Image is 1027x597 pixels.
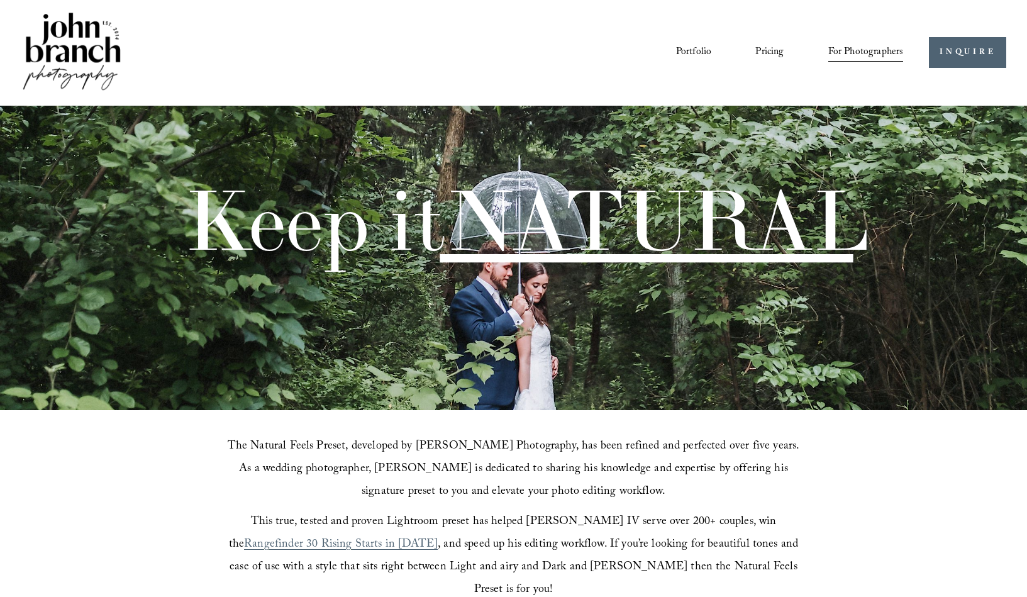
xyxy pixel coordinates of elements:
[228,437,803,502] span: The Natural Feels Preset, developed by [PERSON_NAME] Photography, has been refined and perfected ...
[244,535,438,555] a: Rangefinder 30 Rising Starts in [DATE]
[676,42,711,64] a: Portfolio
[184,178,869,262] h1: Keep it
[229,513,780,555] span: This true, tested and proven Lightroom preset has helped [PERSON_NAME] IV serve over 200+ couples...
[929,37,1006,68] a: INQUIRE
[446,167,869,273] span: NATURAL
[828,42,904,64] a: folder dropdown
[828,43,904,62] span: For Photographers
[21,10,123,95] img: John Branch IV Photography
[755,42,784,64] a: Pricing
